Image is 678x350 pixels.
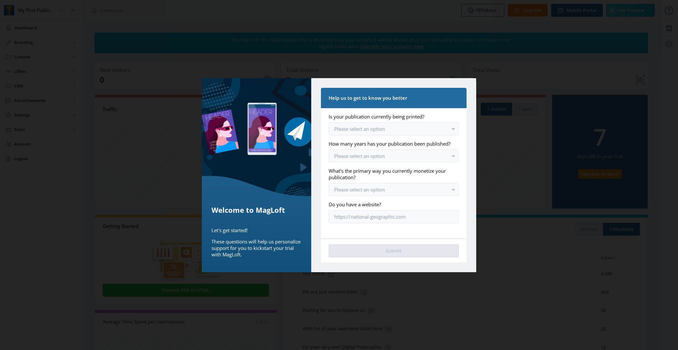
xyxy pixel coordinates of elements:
[211,205,302,215] h5: Welcome to MagLoft
[329,244,459,257] button: Submit
[334,186,385,193] span: Please select an option
[329,201,454,208] label: Do you have a website?
[211,227,302,233] p: Let's get started!
[211,238,302,258] p: These questions will help us personalize support for you to kickstart your trial with MagLoft.
[329,210,459,223] input: https://national-geographic.com
[321,88,467,108] nb-card-header: Help us to get to know you better
[334,153,385,159] span: Please select an option
[329,122,459,135] button: Please select an option
[329,113,454,120] label: Is your publication currently being printed?
[329,149,459,162] button: Please select an option
[329,140,454,147] label: How many years has your publication been published?
[329,183,459,196] button: Please select an option
[329,168,454,180] label: What's the primary way you currently monetize your publication?
[334,126,385,132] span: Please select an option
